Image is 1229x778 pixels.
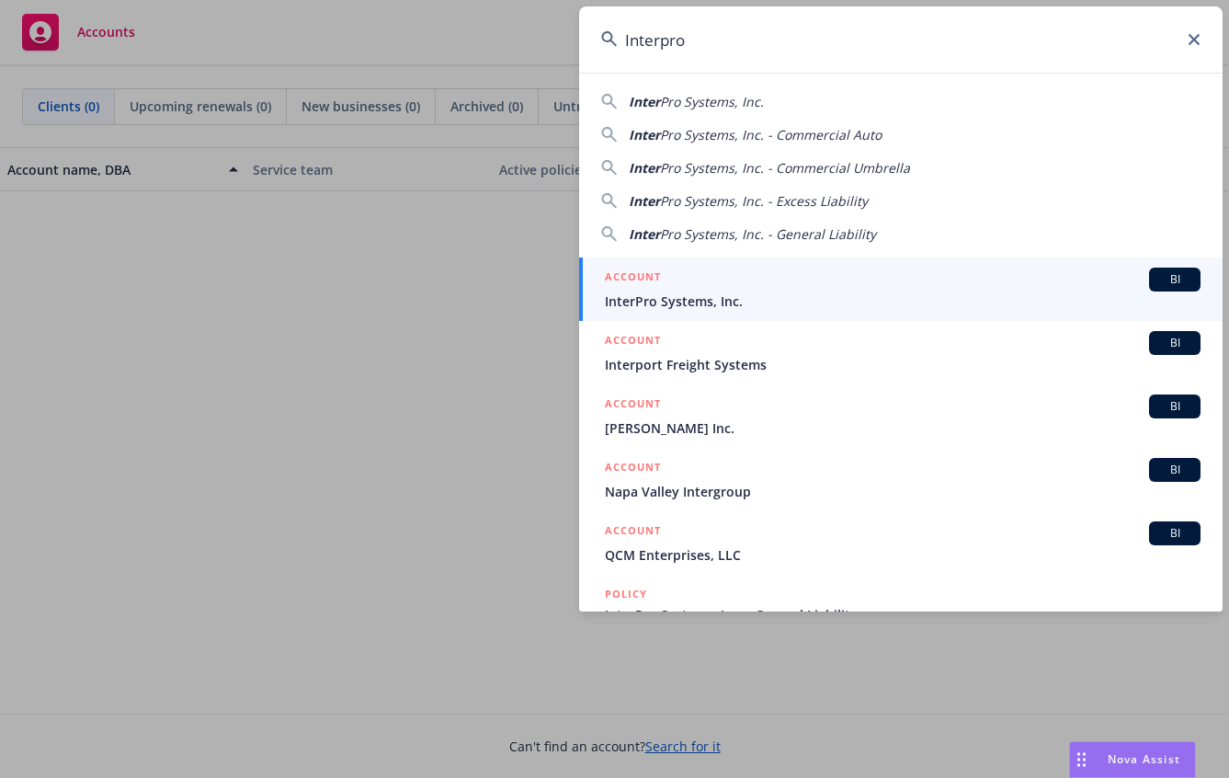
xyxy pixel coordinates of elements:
[579,511,1223,575] a: ACCOUNTBIQCM Enterprises, LLC
[605,545,1201,565] span: QCM Enterprises, LLC
[1156,271,1193,288] span: BI
[1156,525,1193,542] span: BI
[579,257,1223,321] a: ACCOUNTBIInterPro Systems, Inc.
[629,225,660,243] span: Inter
[605,395,661,417] h5: ACCOUNT
[629,93,660,110] span: Inter
[629,192,660,210] span: Inter
[605,355,1201,374] span: Interport Freight Systems
[1156,335,1193,351] span: BI
[1070,742,1093,777] div: Drag to move
[660,192,868,210] span: Pro Systems, Inc. - Excess Liability
[605,482,1201,501] span: Napa Valley Intergroup
[1156,398,1193,415] span: BI
[605,585,647,603] h5: POLICY
[1069,741,1196,778] button: Nova Assist
[579,321,1223,384] a: ACCOUNTBIInterport Freight Systems
[660,126,882,143] span: Pro Systems, Inc. - Commercial Auto
[660,93,764,110] span: Pro Systems, Inc.
[579,575,1223,654] a: POLICYInterPro Systems, Inc. - General Liability
[605,331,661,353] h5: ACCOUNT
[660,225,876,243] span: Pro Systems, Inc. - General Liability
[1156,462,1193,478] span: BI
[605,292,1201,311] span: InterPro Systems, Inc.
[579,384,1223,448] a: ACCOUNTBI[PERSON_NAME] Inc.
[605,521,661,543] h5: ACCOUNT
[605,268,661,290] h5: ACCOUNT
[1108,751,1180,767] span: Nova Assist
[605,458,661,480] h5: ACCOUNT
[579,6,1223,73] input: Search...
[579,448,1223,511] a: ACCOUNTBINapa Valley Intergroup
[605,605,1201,624] span: InterPro Systems, Inc. - General Liability
[660,159,910,177] span: Pro Systems, Inc. - Commercial Umbrella
[629,159,660,177] span: Inter
[629,126,660,143] span: Inter
[605,418,1201,438] span: [PERSON_NAME] Inc.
